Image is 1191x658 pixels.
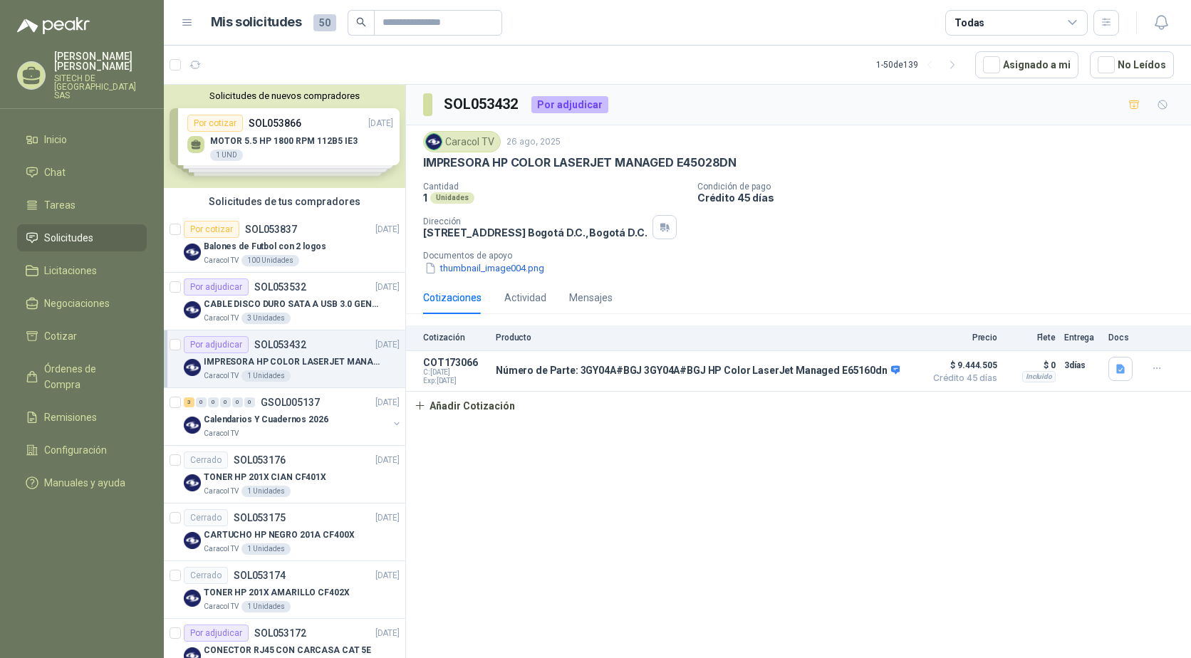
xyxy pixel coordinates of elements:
p: [DATE] [375,511,400,525]
a: CerradoSOL053175[DATE] Company LogoCARTUCHO HP NEGRO 201A CF400XCaracol TV1 Unidades [164,503,405,561]
p: Balones de Futbol con 2 logos [204,240,326,254]
p: SOL053175 [234,513,286,523]
div: 1 - 50 de 139 [876,53,964,76]
a: Chat [17,159,147,186]
p: Caracol TV [204,370,239,382]
h1: Mis solicitudes [211,12,302,33]
p: IMPRESORA HP COLOR LASERJET MANAGED E45028DN [204,355,381,369]
button: Asignado a mi [975,51,1078,78]
p: [DATE] [375,396,400,409]
span: C: [DATE] [423,368,487,377]
p: SOL053176 [234,455,286,465]
span: Inicio [44,132,67,147]
button: No Leídos [1090,51,1174,78]
p: Entrega [1064,333,1100,343]
div: 0 [208,397,219,407]
p: IMPRESORA HP COLOR LASERJET MANAGED E45028DN [423,155,737,170]
span: Cotizar [44,328,77,344]
span: Configuración [44,442,107,458]
p: $ 0 [1006,357,1056,374]
a: Por adjudicarSOL053432[DATE] Company LogoIMPRESORA HP COLOR LASERJET MANAGED E45028DNCaracol TV1 ... [164,330,405,388]
p: Flete [1006,333,1056,343]
p: [STREET_ADDRESS] Bogotá D.C. , Bogotá D.C. [423,226,647,239]
p: 26 ago, 2025 [506,135,561,149]
p: Número de Parte: 3GY04A#BGJ 3GY04A#BGJ HP Color LaserJet Managed E65160dn [496,365,900,377]
span: Tareas [44,197,76,213]
span: 50 [313,14,336,31]
p: Caracol TV [204,428,239,439]
img: Company Logo [184,301,201,318]
a: Inicio [17,126,147,153]
div: Por adjudicar [184,625,249,642]
div: 1 Unidades [241,486,291,497]
img: Company Logo [426,134,442,150]
div: Cotizaciones [423,290,482,305]
p: Condición de pago [697,182,1185,192]
div: Solicitudes de tus compradores [164,188,405,215]
img: Company Logo [184,417,201,434]
p: Caracol TV [204,313,239,324]
a: 3 0 0 0 0 0 GSOL005137[DATE] Company LogoCalendarios Y Cuadernos 2026Caracol TV [184,394,402,439]
div: Todas [955,15,984,31]
a: Órdenes de Compra [17,355,147,398]
p: [PERSON_NAME] [PERSON_NAME] [54,51,147,71]
img: Company Logo [184,474,201,491]
p: Cantidad [423,182,686,192]
p: CONECTOR RJ45 CON CARCASA CAT 5E [204,644,371,657]
a: CerradoSOL053176[DATE] Company LogoTONER HP 201X CIAN CF401XCaracol TV1 Unidades [164,446,405,503]
div: Por cotizar [184,221,239,238]
p: Precio [926,333,997,343]
p: Producto [496,333,917,343]
p: Crédito 45 días [697,192,1185,204]
img: Logo peakr [17,17,90,34]
a: Licitaciones [17,257,147,284]
div: Caracol TV [423,131,501,152]
div: Cerrado [184,567,228,584]
button: thumbnail_image004.png [423,261,546,276]
p: TONER HP 201X AMARILLO CF402X [204,586,350,600]
p: 1 [423,192,427,204]
p: [DATE] [375,454,400,467]
p: CABLE DISCO DURO SATA A USB 3.0 GENERICO [204,298,381,311]
div: 3 Unidades [241,313,291,324]
div: 0 [220,397,231,407]
p: SOL053172 [254,628,306,638]
div: 1 Unidades [241,601,291,612]
span: Remisiones [44,409,97,425]
h3: SOL053432 [444,93,520,115]
div: Mensajes [569,290,613,305]
p: Cotización [423,333,487,343]
a: Configuración [17,437,147,464]
div: 0 [196,397,207,407]
div: 1 Unidades [241,370,291,382]
p: SITECH DE [GEOGRAPHIC_DATA] SAS [54,74,147,100]
p: [DATE] [375,627,400,640]
div: Cerrado [184,451,228,469]
p: [DATE] [375,569,400,583]
div: Por adjudicar [184,278,249,296]
p: TONER HP 201X CIAN CF401X [204,471,326,484]
p: Caracol TV [204,601,239,612]
div: Unidades [430,192,474,204]
p: 3 días [1064,357,1100,374]
div: Actividad [504,290,546,305]
p: Documentos de apoyo [423,251,1185,261]
div: 100 Unidades [241,255,299,266]
div: Por adjudicar [184,336,249,353]
div: Cerrado [184,509,228,526]
button: Añadir Cotización [406,392,523,420]
p: SOL053174 [234,570,286,580]
img: Company Logo [184,244,201,261]
p: SOL053837 [245,224,297,234]
img: Company Logo [184,532,201,549]
div: 0 [232,397,243,407]
div: Incluido [1022,371,1056,382]
p: Dirección [423,216,647,226]
img: Company Logo [184,359,201,376]
a: CerradoSOL053174[DATE] Company LogoTONER HP 201X AMARILLO CF402XCaracol TV1 Unidades [164,561,405,619]
a: Solicitudes [17,224,147,251]
p: [DATE] [375,338,400,352]
a: Por cotizarSOL053837[DATE] Company LogoBalones de Futbol con 2 logosCaracol TV100 Unidades [164,215,405,273]
div: 3 [184,397,194,407]
span: Negociaciones [44,296,110,311]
